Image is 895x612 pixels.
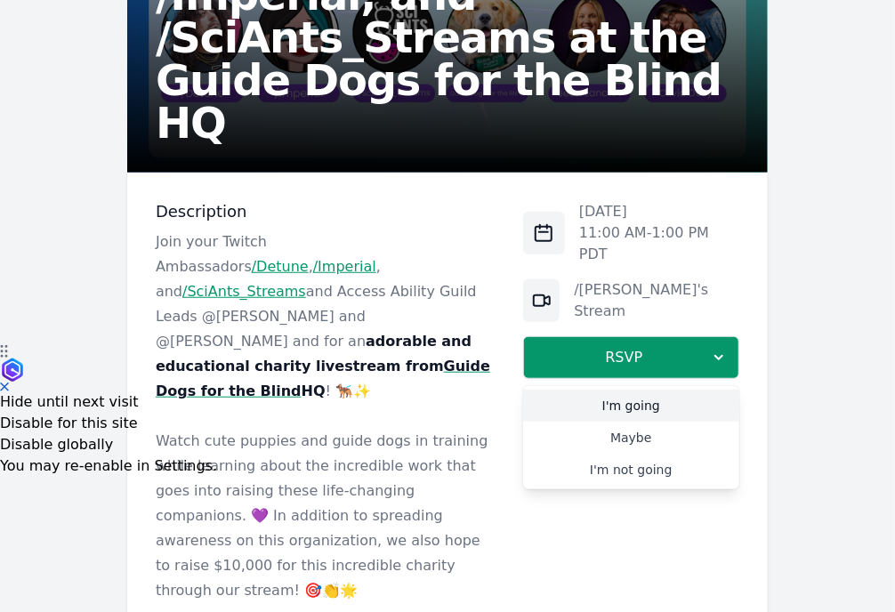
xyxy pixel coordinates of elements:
[574,281,708,319] a: /[PERSON_NAME]'s Stream
[579,201,739,222] p: [DATE]
[182,283,306,300] a: /SciAnts_Streams
[313,258,376,275] a: /Imperial
[156,229,495,404] p: Join your Twitch Ambassadors , , and and Access Ability Guild Leads @[PERSON_NAME] and @[PERSON_N...
[302,382,326,399] strong: HQ
[523,386,739,489] div: RSVP
[579,222,739,265] p: 11:00 AM - 1:00 PM PDT
[538,347,710,368] span: RSVP
[523,390,739,422] a: I'm going
[156,201,495,222] h3: Description
[523,336,739,379] button: RSVP
[156,429,495,603] p: Watch cute puppies and guide dogs in training while learning about the incredible work that goes ...
[252,258,309,275] a: /Detune
[523,422,739,454] a: Maybe
[523,454,739,486] a: I'm not going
